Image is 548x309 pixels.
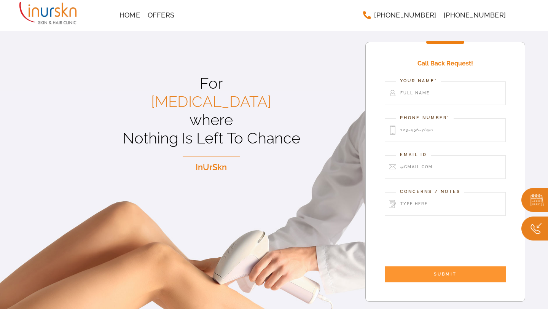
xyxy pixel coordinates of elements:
p: InUrSkn [57,161,365,174]
label: Phone Number* [396,115,454,121]
img: book.png [521,188,548,212]
label: Concerns / Notes [396,188,464,195]
a: Offers [144,8,178,23]
input: Type here... [385,192,506,216]
span: Home [119,12,140,19]
iframe: reCAPTCHA [385,229,500,259]
span: Offers [148,12,174,19]
span: [PHONE_NUMBER] [444,12,506,19]
a: [PHONE_NUMBER] [440,8,510,23]
form: Contact form [365,42,525,301]
a: [PHONE_NUMBER] [359,8,440,23]
p: For where Nothing Is Left To Chance [57,74,365,147]
input: Full Name [385,81,506,105]
span: [PHONE_NUMBER] [374,12,436,19]
input: @gmail.com [385,155,506,179]
img: Callc.png [521,217,548,241]
span: [MEDICAL_DATA] [151,92,271,110]
input: 123-456-7890 [385,118,506,142]
a: Home [116,8,144,23]
label: Your Name* [396,78,441,84]
label: Email Id [396,151,431,158]
input: SUBMIT [385,266,506,282]
h4: Call Back Request! [385,54,506,73]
